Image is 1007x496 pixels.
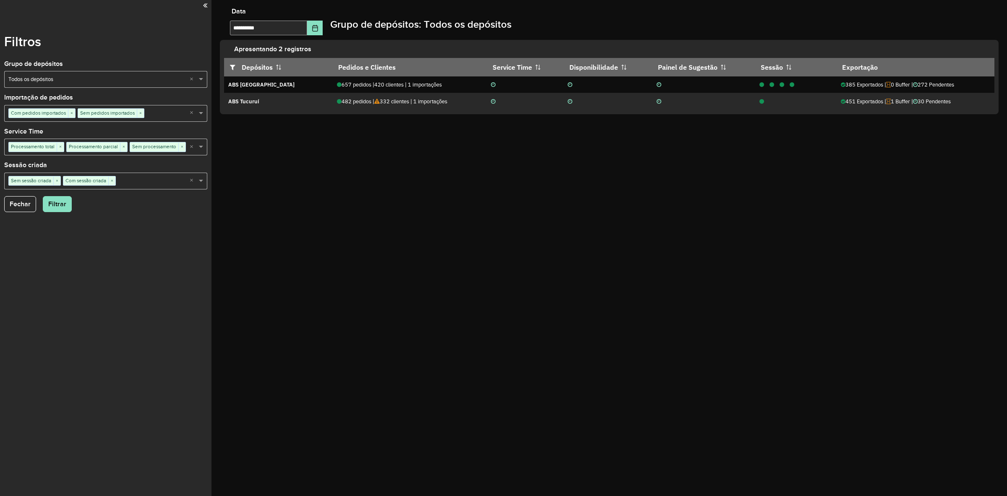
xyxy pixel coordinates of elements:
span: × [108,177,115,185]
th: Pedidos e Clientes [333,58,487,76]
i: Abrir/fechar filtros [230,64,242,71]
div: 482 pedidos | 332 clientes | 1 importações [337,97,482,105]
label: Service Time [4,126,43,136]
i: Não realizada [491,99,496,105]
label: Grupo de depósitos [4,59,63,69]
button: Fechar [4,196,36,212]
label: Data [232,6,246,16]
span: Sem sessão criada [9,176,53,185]
button: Choose Date [307,21,323,35]
th: Exportação [836,58,994,76]
i: Não realizada [657,99,661,105]
i: 973620 - 138 pedidos [759,82,764,88]
span: Com sessão criada [63,176,108,185]
button: Filtrar [43,196,72,212]
label: Grupo de depósitos: Todos os depósitos [330,17,511,32]
span: Clear all [190,109,197,118]
div: 657 pedidos | 420 clientes | 1 importações [337,81,482,89]
span: Com pedidos importados [9,109,68,117]
i: 973648 - 286 pedidos [780,82,784,88]
i: Não realizada [491,82,496,88]
label: Filtros [4,31,41,52]
span: Sem processamento [130,142,178,151]
span: 30 Pendentes [913,98,951,105]
span: × [68,109,75,118]
th: Service Time [487,58,564,76]
div: 451 Exportados | 1 Buffer | [841,97,990,105]
th: Sessão [755,58,836,76]
label: Sessão criada [4,160,47,170]
strong: ABS Tucuruí [228,98,259,105]
span: Clear all [190,75,197,84]
span: Clear all [190,176,197,185]
div: 385 Exportados | 0 Buffer | [841,81,990,89]
span: Clear all [190,143,197,152]
span: Processamento parcial [67,142,120,151]
span: × [178,143,185,151]
i: 973656 - 266 pedidos [790,82,794,88]
i: 973290 - 452 pedidos [759,99,764,105]
th: Painel de Sugestão [652,58,755,76]
label: Importação de pedidos [4,92,73,102]
th: Depósitos [224,58,333,76]
span: × [57,143,64,151]
strong: ABS [GEOGRAPHIC_DATA] [228,81,295,88]
span: Sem pedidos importados [78,109,137,117]
span: × [137,109,144,118]
span: × [120,143,127,151]
i: Não realizada [568,82,572,88]
i: Não realizada [568,99,572,105]
th: Disponibilidade [564,58,652,76]
i: 973640 - 337 pedidos [770,82,774,88]
i: Não realizada [657,82,661,88]
span: Processamento total [9,142,57,151]
span: × [53,177,60,185]
span: 272 Pendentes [913,81,954,88]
